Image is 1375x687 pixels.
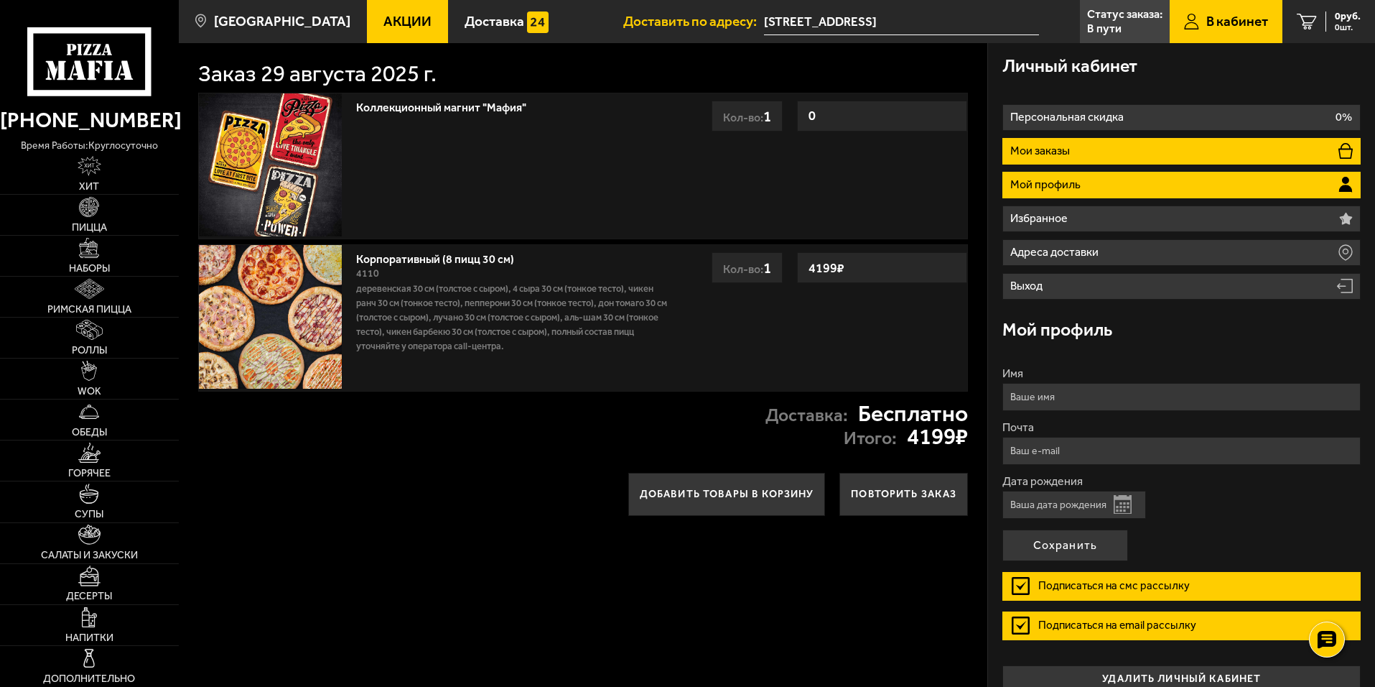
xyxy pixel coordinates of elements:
span: Доставка [465,14,524,28]
label: Почта [1002,422,1361,433]
span: Напитки [65,633,113,643]
span: Стартовая улица, 8 [764,9,1039,35]
input: Ваше имя [1002,383,1361,411]
p: В пути [1087,23,1122,34]
button: Сохранить [1002,530,1128,561]
span: Горячее [68,469,111,479]
span: WOK [78,387,101,397]
span: Наборы [69,264,110,274]
p: Итого: [844,430,897,448]
span: В кабинет [1206,14,1268,28]
span: [GEOGRAPHIC_DATA] [214,14,350,28]
strong: 0 [805,102,819,129]
strong: 4199 ₽ [805,254,848,282]
p: 0% [1336,111,1352,123]
p: Мои заказы [1010,145,1073,157]
span: 1 [763,107,771,125]
a: Корпоративный (8 пицц 30 см) [356,248,528,266]
span: Пицца [72,223,107,233]
span: Салаты и закуски [41,550,138,561]
span: Дополнительно [43,674,135,684]
div: Кол-во: [712,101,783,132]
p: Статус заказа: [1087,9,1162,20]
label: Дата рождения [1002,476,1361,487]
label: Подписаться на смс рассылку [1002,572,1361,601]
button: Добавить товары в корзину [628,473,826,516]
h3: Мой профиль [1002,321,1112,339]
span: 0 шт. [1335,23,1361,32]
input: Ваша дата рождения [1002,491,1146,519]
h3: Личный кабинет [1002,57,1137,75]
strong: Бесплатно [858,402,968,425]
p: Доставка: [765,407,848,425]
span: 1 [763,259,771,277]
button: Повторить заказ [839,473,968,516]
img: 15daf4d41897b9f0e9f617042186c801.svg [527,11,549,33]
span: Супы [75,510,103,520]
span: Десерты [66,591,112,601]
div: Кол-во: [712,252,783,283]
span: Обеды [72,428,107,438]
label: Подписаться на email рассылку [1002,612,1361,640]
span: Хит [79,182,99,192]
input: Ваш e-mail [1002,437,1361,465]
input: Ваш адрес доставки [764,9,1039,35]
span: Роллы [72,346,107,356]
span: Доставить по адресу: [623,14,764,28]
label: Имя [1002,368,1361,379]
p: Выход [1010,280,1046,292]
p: Адреса доставки [1010,246,1102,258]
span: Акции [383,14,432,28]
p: Персональная скидка [1010,111,1127,123]
a: Коллекционный магнит "Мафия" [356,96,541,114]
p: Деревенская 30 см (толстое с сыром), 4 сыра 30 см (тонкое тесто), Чикен Ранч 30 см (тонкое тесто)... [356,282,670,354]
h1: Заказ 29 августа 2025 г. [198,63,437,86]
span: Римская пицца [47,305,131,315]
p: Избранное [1010,213,1071,224]
button: Открыть календарь [1114,495,1132,514]
strong: 4199 ₽ [907,425,968,448]
span: 4110 [356,267,379,280]
p: Мой профиль [1010,179,1084,190]
span: 0 руб. [1335,11,1361,22]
